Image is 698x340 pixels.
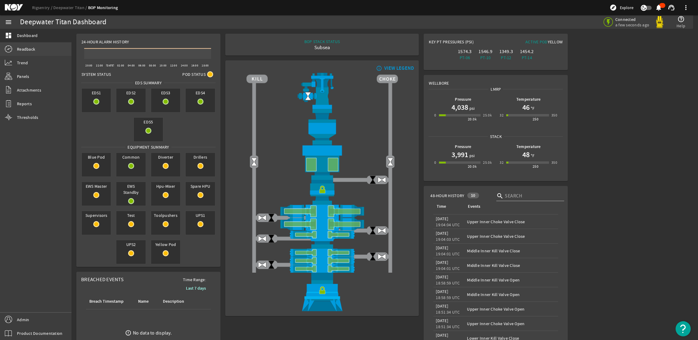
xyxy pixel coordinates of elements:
[137,298,155,305] div: Name
[551,160,557,166] div: 350
[467,262,556,268] div: Middle Inner Kill Valve Close
[17,32,38,39] span: Dashboard
[81,39,129,45] span: 24-Hour Alarm History
[246,205,398,217] img: ShearRamOpen.png
[452,150,468,160] h1: 3,991
[368,252,377,261] img: ValveClose.png
[518,55,536,61] div: PT-14
[676,321,691,336] button: Open Resource Center
[436,332,448,338] legacy-datetime-component: [DATE]
[88,5,118,11] a: BOP Monitoring
[250,157,259,166] img: Valve2Open.png
[20,19,106,25] div: Deepwater Titan Dashboard
[679,0,693,15] button: more_vert
[533,163,538,170] div: 250
[186,89,215,97] span: EDS4
[181,64,188,67] text: 14:00
[436,289,448,294] legacy-datetime-component: [DATE]
[258,213,267,222] img: ValveOpen.png
[467,203,553,210] div: Events
[488,133,504,140] span: Stack
[368,175,377,184] img: ValveClose.png
[160,64,167,67] text: 10:00
[178,277,211,283] span: Time Range:
[89,298,124,305] div: Breach Timestamp
[615,17,649,22] span: Connected
[436,203,460,210] div: Time
[655,4,662,11] mat-icon: notifications
[151,240,180,249] span: Yellow Pod
[151,153,180,161] span: Diverter
[17,317,29,323] span: Admin
[377,252,386,261] img: ValveOpen.png
[246,73,398,109] img: RiserAdapter.png
[377,175,386,184] img: ValveOpen.png
[267,213,276,222] img: ValveClose.png
[82,211,111,220] span: Supervisors
[186,285,206,291] b: Last 7 days
[81,71,111,77] span: System Status
[467,321,556,327] div: Upper Inner Choke Valve Open
[267,260,276,269] img: ValveClose.png
[518,49,536,55] div: 1454.2
[246,239,398,249] img: BopBodyShearBottom.png
[436,222,460,227] legacy-datetime-component: 19:04:04 UTC
[525,39,548,45] span: Active Pod
[467,291,556,298] div: Middle Inner Kill Valve Open
[133,330,172,336] div: No data to display.
[375,66,382,71] mat-icon: info_outline
[496,192,504,200] i: search
[5,32,12,39] mat-icon: dashboard
[191,64,198,67] text: 16:00
[246,265,398,273] img: PipeRamOpen.png
[134,118,163,126] span: EDS5
[386,157,395,166] img: Valve2Open.png
[436,274,448,280] legacy-datetime-component: [DATE]
[429,39,496,47] div: Key PT Pressures (PSI)
[436,324,460,329] legacy-datetime-component: 18:51:34 UTC
[468,116,477,122] div: 20.0k
[17,330,62,336] span: Product Documentation
[163,298,184,305] div: Description
[85,64,92,67] text: 20:00
[468,163,477,170] div: 20.0k
[653,16,666,28] img: Yellowpod.svg
[468,153,475,159] span: psi
[267,234,276,243] img: ValveClose.png
[436,318,448,323] legacy-datetime-component: [DATE]
[258,260,267,269] img: ValveOpen.png
[476,55,495,61] div: PT-10
[615,22,649,28] span: a few seconds ago
[497,49,515,55] div: 1349.3
[452,103,468,112] h1: 4,038
[5,19,12,26] mat-icon: menu
[246,144,398,180] img: UpperAnnularOpen.png
[304,39,340,45] div: BOP STACK STATUS
[170,64,177,67] text: 12:00
[17,46,35,52] span: Readback
[467,306,556,312] div: Upper Inner Choke Valve Open
[116,153,145,161] span: Common
[258,234,267,243] img: ValveOpen.png
[138,64,145,67] text: 06:00
[17,87,41,93] span: Attachments
[467,219,556,225] div: Upper Inner Choke Valve Close
[246,273,398,311] img: WellheadConnectorLock.png
[610,4,617,11] mat-icon: explore
[668,4,675,11] mat-icon: support_agent
[106,64,114,67] text: [DATE]
[483,160,492,166] div: 25.0k
[116,240,145,249] span: UPS2
[182,71,206,77] span: Pod Status
[303,92,313,101] img: Valve2Open.png
[246,257,398,265] img: PipeRamOpen.png
[551,112,557,118] div: 350
[468,105,475,111] span: psi
[246,218,398,231] img: ShearRamOpen.png
[436,245,448,251] legacy-datetime-component: [DATE]
[676,23,685,29] span: Help
[116,211,145,220] span: Test
[246,109,398,144] img: FlexJoint.png
[483,112,492,118] div: 25.0k
[467,277,556,283] div: Middle Inner Kill Valve Open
